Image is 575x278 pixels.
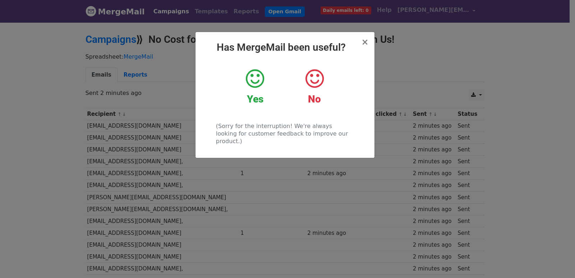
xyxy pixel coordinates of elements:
[290,68,339,105] a: No
[231,68,279,105] a: Yes
[216,122,354,145] p: (Sorry for the interruption! We're always looking for customer feedback to improve our product.)
[247,93,263,105] strong: Yes
[201,41,369,54] h2: Has MergeMail been useful?
[361,37,368,47] span: ×
[308,93,321,105] strong: No
[361,38,368,46] button: Close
